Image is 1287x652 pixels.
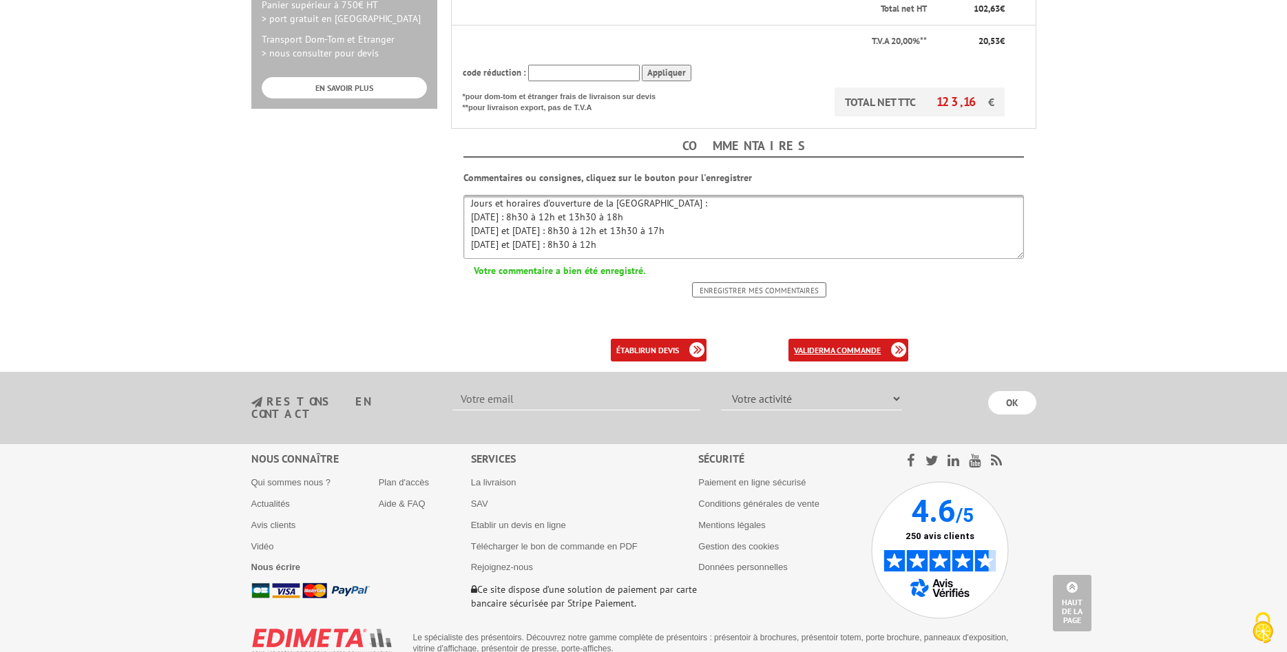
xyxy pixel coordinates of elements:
[471,582,699,610] p: Ce site dispose d’une solution de paiement par carte bancaire sécurisée par Stripe Paiement.
[262,12,421,25] span: > port gratuit en [GEOGRAPHIC_DATA]
[471,520,566,530] a: Etablir un devis en ligne
[939,3,1005,16] p: €
[463,171,752,184] b: Commentaires ou consignes, cliquez sur le bouton pour l'enregistrer
[698,520,766,530] a: Mentions légales
[474,264,645,277] b: Votre commentaire a bien été enregistré.
[871,481,1009,619] img: Avis Vérifiés - 4.6 sur 5 - 250 avis clients
[471,541,638,551] a: Télécharger le bon de commande en PDF
[642,65,691,82] input: Appliquer
[835,87,1005,116] p: TOTAL NET TTC €
[463,3,928,16] p: Total net HT
[463,87,669,113] p: *pour dom-tom et étranger frais de livraison sur devis **pour livraison export, pas de T.V.A
[251,541,274,551] a: Vidéo
[698,562,787,572] a: Données personnelles
[251,477,331,487] a: Qui sommes nous ?
[251,396,432,420] h3: restons en contact
[471,477,516,487] a: La livraison
[824,345,881,355] b: ma commande
[463,67,526,78] span: code réduction :
[692,282,826,297] input: Enregistrer mes commentaires
[939,35,1005,48] p: €
[251,498,290,509] a: Actualités
[611,339,707,361] a: établirun devis
[974,3,1000,14] span: 102,63
[698,451,871,467] div: Sécurité
[379,498,426,509] a: Aide & FAQ
[988,391,1036,414] input: OK
[251,562,301,572] a: Nous écrire
[262,32,427,60] p: Transport Dom-Tom et Etranger
[463,35,928,48] p: T.V.A 20,00%**
[698,498,819,509] a: Conditions générales de vente
[1239,605,1287,652] button: Cookies (fenêtre modale)
[262,77,427,98] a: EN SAVOIR PLUS
[937,94,988,109] span: 123,16
[1053,575,1091,631] a: Haut de la page
[262,47,379,59] span: > nous consulter pour devis
[251,520,296,530] a: Avis clients
[788,339,908,361] a: validerma commande
[471,451,699,467] div: Services
[251,451,471,467] div: Nous connaître
[1246,611,1280,645] img: Cookies (fenêtre modale)
[251,397,262,408] img: newsletter.jpg
[463,195,1024,259] textarea: Livraison : Jours et horaires d'ouverture de la [GEOGRAPHIC_DATA] : [DATE] : 8h30 à 12h et 13h30 ...
[379,477,429,487] a: Plan d'accès
[698,541,779,551] a: Gestion des cookies
[471,498,488,509] a: SAV
[463,136,1024,158] h4: Commentaires
[698,477,806,487] a: Paiement en ligne sécurisé
[452,387,700,410] input: Votre email
[645,345,679,355] b: un devis
[471,562,533,572] a: Rejoignez-nous
[979,35,1000,47] span: 20,53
